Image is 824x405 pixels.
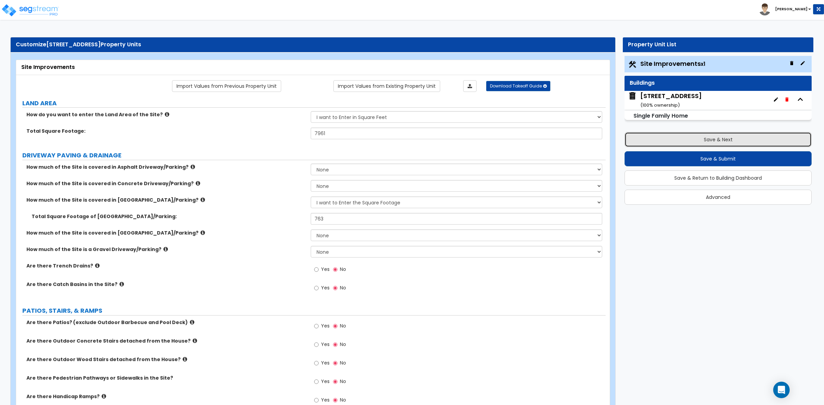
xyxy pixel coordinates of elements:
i: click for more info! [102,394,106,399]
span: No [340,396,346,403]
input: No [333,359,337,367]
i: click for more info! [201,230,205,235]
i: click for more info! [191,164,195,169]
span: Yes [321,378,330,385]
button: Download Takeoff Guide [486,81,550,91]
img: Construction.png [628,60,637,69]
label: Are there Pedestrian Pathways or Sidewalks in the Site? [26,374,306,381]
label: Are there Trench Drains? [26,262,306,269]
span: Yes [321,266,330,273]
span: No [340,266,346,273]
a: Import the dynamic attribute values from existing properties. [333,80,440,92]
a: Import the dynamic attribute values from previous properties. [172,80,281,92]
label: How much of the Site is a Gravel Driveway/Parking? [26,246,306,253]
input: No [333,322,337,330]
div: [STREET_ADDRESS] [640,92,702,109]
label: DRIVEWAY PAVING & DRAINAGE [22,151,606,160]
input: Yes [314,396,319,404]
span: No [340,322,346,329]
label: How much of the Site is covered in Concrete Driveway/Parking? [26,180,306,187]
label: LAND AREA [22,99,606,108]
small: ( 100 % ownership) [640,102,680,108]
input: Yes [314,284,319,292]
label: How much of the Site is covered in Asphalt Driveway/Parking? [26,164,306,170]
span: Site Improvements [640,59,705,68]
input: No [333,284,337,292]
input: Yes [314,322,319,330]
label: Are there Outdoor Concrete Stairs detached from the House? [26,337,306,344]
span: Yes [321,359,330,366]
a: Import the dynamic attributes value through Excel sheet [463,80,477,92]
input: Yes [314,341,319,348]
div: Site Improvements [21,63,605,71]
input: No [333,341,337,348]
div: Open Intercom Messenger [773,382,790,398]
span: No [340,341,346,348]
label: How much of the Site is covered in [GEOGRAPHIC_DATA]/Parking? [26,229,306,236]
button: Save & Next [625,132,812,147]
small: Single Family Home [633,112,688,120]
label: Are there Outdoor Wood Stairs detached from the House? [26,356,306,363]
i: click for more info! [201,197,205,202]
span: Yes [321,322,330,329]
button: Advanced [625,190,812,205]
input: No [333,378,337,385]
label: Are there Catch Basins in the Site? [26,281,306,288]
span: Download Takeoff Guide [490,83,542,89]
label: Total Square Footage: [26,128,306,134]
span: Yes [321,341,330,348]
i: click for more info! [196,181,200,186]
img: building.svg [628,92,637,100]
label: Total Square Footage of [GEOGRAPHIC_DATA]/Parking: [32,213,306,220]
label: PATIOS, STAIRS, & RAMPS [22,306,606,315]
i: click for more info! [95,263,100,268]
input: No [333,266,337,273]
span: Yes [321,284,330,291]
button: Save & Return to Building Dashboard [625,170,812,186]
span: 149 Sedona Way [628,92,702,109]
input: Yes [314,378,319,385]
span: [STREET_ADDRESS] [46,40,101,48]
img: logo_pro_r.png [1,3,59,17]
div: Buildings [630,79,806,87]
small: x1 [701,60,705,68]
div: Customize Property Units [16,41,610,49]
i: click for more info! [165,112,169,117]
label: How much of the Site is covered in [GEOGRAPHIC_DATA]/Parking? [26,196,306,203]
span: No [340,284,346,291]
span: No [340,359,346,366]
input: Yes [314,266,319,273]
span: Yes [321,396,330,403]
label: How do you want to enter the Land Area of the Site? [26,111,306,118]
i: click for more info! [190,320,194,325]
i: click for more info! [183,357,187,362]
button: Save & Submit [625,151,812,166]
input: Yes [314,359,319,367]
i: click for more info! [193,338,197,343]
label: Are there Handicap Ramps? [26,393,306,400]
span: No [340,378,346,385]
label: Are there Patios? (exclude Outdoor Barbecue and Pool Deck) [26,319,306,326]
div: Property Unit List [628,41,808,49]
b: [PERSON_NAME] [775,7,808,12]
i: click for more info! [163,247,168,252]
i: click for more info! [119,282,124,287]
img: avatar.png [759,3,771,15]
input: No [333,396,337,404]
